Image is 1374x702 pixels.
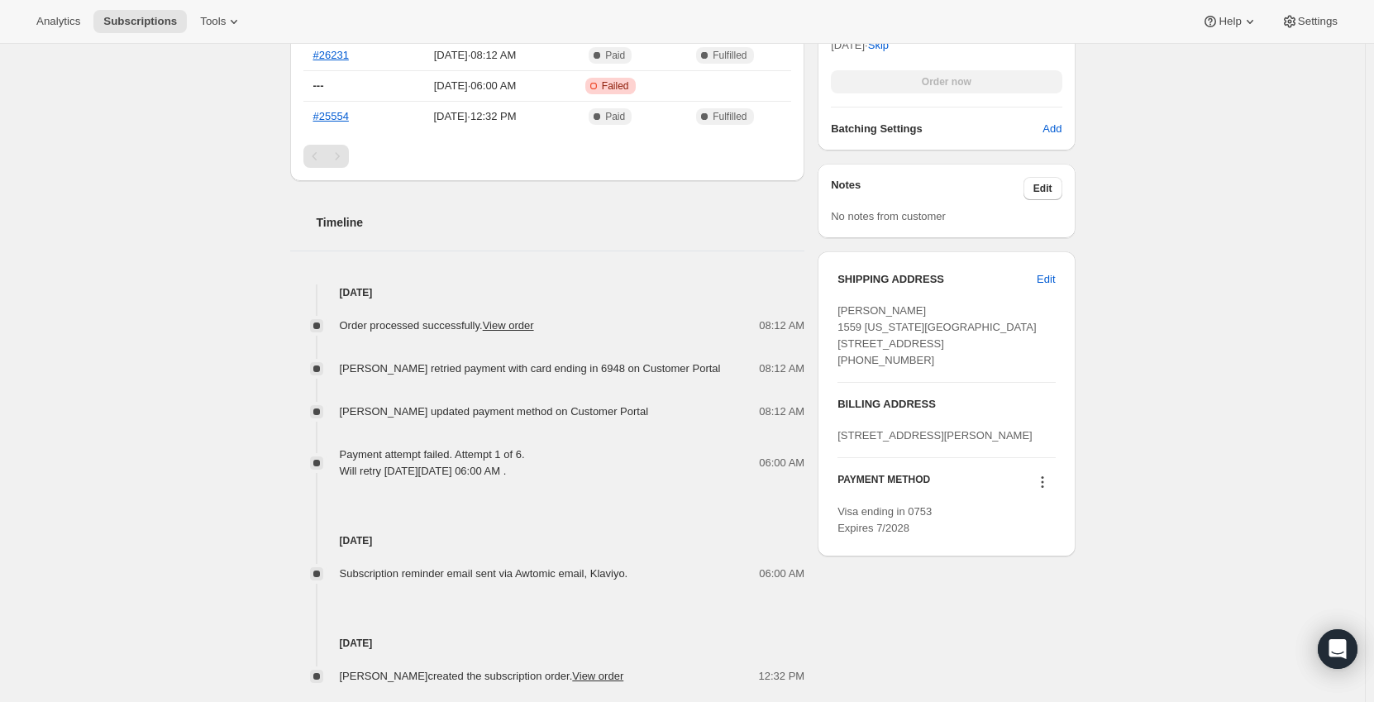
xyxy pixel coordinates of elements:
[290,532,805,549] h4: [DATE]
[759,668,805,685] span: 12:32 PM
[303,145,792,168] nav: Pagination
[93,10,187,33] button: Subscriptions
[313,110,349,122] a: #25554
[759,318,804,334] span: 08:12 AM
[398,78,552,94] span: [DATE] · 06:00 AM
[831,210,946,222] span: No notes from customer
[398,108,552,125] span: [DATE] · 12:32 PM
[1037,271,1055,288] span: Edit
[837,396,1055,413] h3: BILLING ADDRESS
[868,37,889,54] span: Skip
[759,566,804,582] span: 06:00 AM
[290,635,805,652] h4: [DATE]
[340,567,628,580] span: Subscription reminder email sent via Awtomic email, Klaviyo.
[36,15,80,28] span: Analytics
[190,10,252,33] button: Tools
[572,670,623,682] a: View order
[1033,182,1052,195] span: Edit
[837,304,1036,366] span: [PERSON_NAME] 1559 [US_STATE][GEOGRAPHIC_DATA][STREET_ADDRESS] [PHONE_NUMBER]
[759,404,804,420] span: 08:12 AM
[317,214,805,231] h2: Timeline
[103,15,177,28] span: Subscriptions
[1298,15,1338,28] span: Settings
[340,447,525,480] div: Payment attempt failed. Attempt 1 of 6. Will retry [DATE][DATE] 06:00 AM .
[605,49,625,62] span: Paid
[313,49,349,61] a: #26231
[837,505,932,534] span: Visa ending in 0753 Expires 7/2028
[713,49,747,62] span: Fulfilled
[1219,15,1241,28] span: Help
[759,455,804,471] span: 06:00 AM
[837,429,1033,442] span: [STREET_ADDRESS][PERSON_NAME]
[340,405,649,418] span: [PERSON_NAME] updated payment method on Customer Portal
[483,319,534,332] a: View order
[605,110,625,123] span: Paid
[200,15,226,28] span: Tools
[831,39,889,51] span: [DATE] ·
[858,32,899,59] button: Skip
[340,319,534,332] span: Order processed successfully.
[26,10,90,33] button: Analytics
[1271,10,1348,33] button: Settings
[1033,116,1071,142] button: Add
[290,284,805,301] h4: [DATE]
[831,121,1042,137] h6: Batching Settings
[759,361,804,377] span: 08:12 AM
[1042,121,1062,137] span: Add
[602,79,629,93] span: Failed
[340,362,721,375] span: [PERSON_NAME] retried payment with card ending in 6948 on Customer Portal
[398,47,552,64] span: [DATE] · 08:12 AM
[837,271,1037,288] h3: SHIPPING ADDRESS
[1192,10,1267,33] button: Help
[837,473,930,495] h3: PAYMENT METHOD
[1023,177,1062,200] button: Edit
[713,110,747,123] span: Fulfilled
[340,670,624,682] span: [PERSON_NAME] created the subscription order.
[313,79,324,92] span: ---
[1027,266,1065,293] button: Edit
[1318,629,1357,669] div: Open Intercom Messenger
[831,177,1023,200] h3: Notes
